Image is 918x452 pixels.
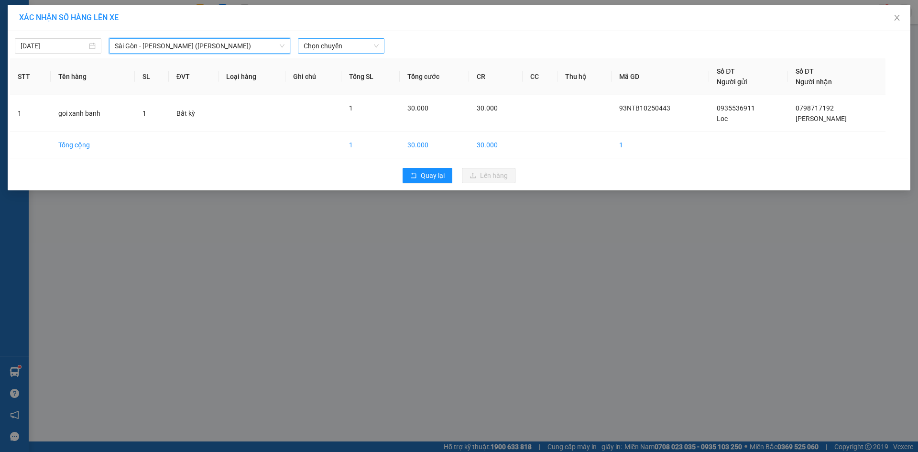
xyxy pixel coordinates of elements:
button: uploadLên hàng [462,168,515,183]
span: 93NTB10250443 [619,104,670,112]
span: 1 [142,110,146,117]
th: SL [135,58,168,95]
span: Số ĐT [796,67,814,75]
th: Loại hàng [219,58,285,95]
th: ĐVT [169,58,219,95]
th: STT [10,58,51,95]
td: 1 [612,132,709,158]
th: Ghi chú [285,58,341,95]
span: close [893,14,901,22]
span: Người nhận [796,78,832,86]
th: Tổng cước [400,58,469,95]
span: rollback [410,172,417,180]
td: goi xanh banh [51,95,135,132]
button: rollbackQuay lại [403,168,452,183]
span: down [279,43,285,49]
td: 1 [10,95,51,132]
input: 13/10/2025 [21,41,87,51]
td: 1 [341,132,400,158]
th: CC [523,58,557,95]
span: 30.000 [477,104,498,112]
th: CR [469,58,523,95]
button: Close [884,5,910,32]
th: Tên hàng [51,58,135,95]
span: Số ĐT [717,67,735,75]
td: 30.000 [400,132,469,158]
td: 30.000 [469,132,523,158]
span: Quay lại [421,170,445,181]
th: Mã GD [612,58,709,95]
span: 0935536911 [717,104,755,112]
th: Thu hộ [557,58,612,95]
span: Chọn chuyến [304,39,379,53]
th: Tổng SL [341,58,400,95]
span: Loc [717,115,728,122]
span: Sài Gòn - Vũng Tàu (Hàng Hoá) [115,39,284,53]
span: XÁC NHẬN SỐ HÀNG LÊN XE [19,13,119,22]
span: [PERSON_NAME] [796,115,847,122]
span: 0798717192 [796,104,834,112]
span: 1 [349,104,353,112]
td: Bất kỳ [169,95,219,132]
span: Người gửi [717,78,747,86]
td: Tổng cộng [51,132,135,158]
span: 30.000 [407,104,428,112]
